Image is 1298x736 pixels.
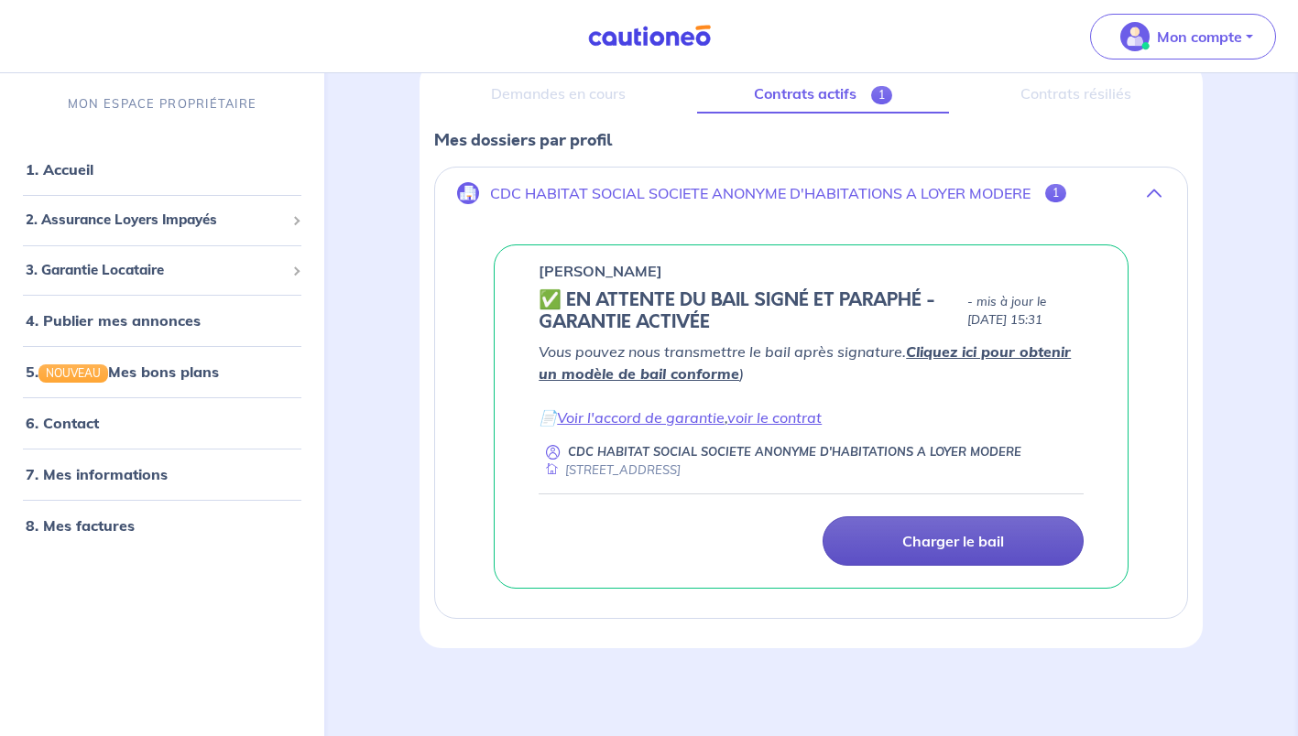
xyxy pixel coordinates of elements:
div: 4. Publier mes annonces [7,303,317,340]
p: CDC HABITAT SOCIAL SOCIETE ANONYME D'HABITATIONS A LOYER MODERE [490,185,1031,202]
a: 1. Accueil [26,161,93,179]
div: 8. Mes factures [7,508,317,545]
div: 3. Garantie Locataire [7,253,317,288]
a: 8. Mes factures [26,517,135,536]
a: Voir l'accord de garantie [557,408,725,427]
div: [STREET_ADDRESS] [539,461,681,479]
div: state: CONTRACT-SIGNED, Context: IN-LANDLORD,IS-GL-CAUTION-IN-LANDLORD [539,289,1084,333]
img: illu_account_valid_menu.svg [1120,22,1150,51]
p: Mon compte [1157,26,1242,48]
span: 1 [871,86,892,104]
p: MON ESPACE PROPRIÉTAIRE [68,95,256,113]
p: Charger le bail [902,532,1004,550]
p: Mes dossiers par profil [434,128,1188,152]
button: illu_account_valid_menu.svgMon compte [1090,14,1276,60]
a: 5.NOUVEAUMes bons plans [26,363,219,382]
div: 7. Mes informations [7,457,317,493]
span: 3. Garantie Locataire [26,260,285,281]
p: [PERSON_NAME] [539,260,662,282]
img: Cautioneo [581,25,718,48]
span: 2. Assurance Loyers Impayés [26,211,285,232]
a: voir le contrat [727,408,822,427]
a: 6. Contact [26,415,99,433]
a: Contrats actifs1 [697,75,949,114]
div: 1. Accueil [7,152,317,189]
div: 2. Assurance Loyers Impayés [7,203,317,239]
a: 7. Mes informations [26,466,168,484]
a: Charger le bail [823,516,1084,566]
button: CDC HABITAT SOCIAL SOCIETE ANONYME D'HABITATIONS A LOYER MODERE1 [435,171,1187,215]
p: CDC HABITAT SOCIAL SOCIETE ANONYME D'HABITATIONS A LOYER MODERE [568,443,1021,460]
h5: ✅️️️ EN ATTENTE DU BAIL SIGNÉ ET PARAPHÉ - GARANTIE ACTIVÉE [539,289,960,333]
em: 📄 , [539,408,822,427]
span: 1 [1045,184,1066,202]
em: Vous pouvez nous transmettre le bail après signature. ) [539,342,1071,383]
div: 6. Contact [7,406,317,442]
a: 4. Publier mes annonces [26,312,201,330]
p: - mis à jour le [DATE] 15:31 [967,293,1084,330]
img: illu_company.svg [457,182,479,204]
div: 5.NOUVEAUMes bons plans [7,354,317,391]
